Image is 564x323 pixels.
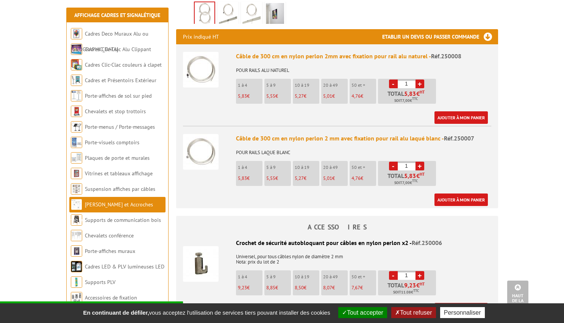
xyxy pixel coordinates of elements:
sup: HT [420,281,425,287]
h3: Etablir un devis ou passer commande [382,29,498,44]
div: Câble de 300 cm en nylon perlon 2mm avec fixation pour rail alu naturel - [236,52,491,61]
span: vous acceptez l'utilisation de services tiers pouvant installer des cookies [79,309,334,316]
p: € [352,176,376,181]
span: Soit € [393,289,419,295]
a: Cadres LED & PLV lumineuses LED [85,263,164,270]
img: 250007_250008_cable_nylon_perlon_fixation_rail.jpg [195,2,214,26]
a: Ajouter à mon panier [434,193,488,206]
span: 5,01 [323,93,332,99]
p: 20 à 49 [323,274,348,279]
span: 5,83 [404,173,416,179]
span: € [404,282,425,288]
a: Supports de communication bois [85,217,161,223]
p: € [238,94,262,99]
a: Cadres Clic-Clac Alu Clippant [85,46,151,53]
p: € [323,176,348,181]
a: Porte-affiches de sol sur pied [85,92,152,99]
a: Chevalets conférence [85,232,134,239]
span: Soit € [394,180,418,186]
a: Accessoires de fixation [85,294,137,301]
span: 5,27 [295,175,304,181]
img: Cadres Clic-Clac couleurs à clapet [71,59,82,70]
p: € [238,176,262,181]
button: Tout accepter [338,307,387,318]
img: Cadres Deco Muraux Alu ou Bois [71,28,82,39]
img: Cadres et Présentoirs Extérieur [71,75,82,86]
a: Porte-affiches muraux [85,248,135,254]
img: Câble de 300 cm en nylon perlon 2 mm avec fixation pour rail alu laqué blanc [183,134,219,170]
p: 5 à 9 [266,274,291,279]
p: € [323,94,348,99]
img: Crochet de sécurité autobloquant pour câbles en nylon perlon x2 [183,246,219,282]
p: € [266,94,291,99]
a: Vitrines et tableaux affichage [85,170,153,177]
a: + [416,271,424,280]
span: Soit € [394,98,418,104]
p: 5 à 9 [266,83,291,88]
a: Cadres et Présentoirs Extérieur [85,77,156,84]
img: 250008_cable_nylon_perlon_fixation_rail_embout_noir_rail.jpg [219,3,237,27]
p: Universel, pour tous câbles nylon de diamètre 2 mm Nota: prix du lot de 2 [183,249,491,265]
a: - [389,271,398,280]
p: 50 et + [352,83,376,88]
span: Réf.250007 [444,134,474,142]
span: 8,85 [266,284,275,291]
p: € [352,285,376,290]
sup: HT [420,172,425,177]
p: Prix indiqué HT [183,29,219,44]
p: 50 et + [352,165,376,170]
sup: TTC [413,289,419,293]
img: rail_cimaise_horizontal_fixation_installation_cadre_decoration_tableau_vernissage_exposition_affi... [266,3,284,27]
img: Porte-visuels comptoirs [71,137,82,148]
p: € [295,176,319,181]
span: 4,76 [352,175,361,181]
span: 8,50 [295,284,304,291]
span: € [416,91,420,97]
p: 20 à 49 [323,165,348,170]
strong: En continuant de défiler, [83,309,149,316]
p: € [352,94,376,99]
a: Plaques de porte et murales [85,154,150,161]
p: Total [380,282,436,295]
img: Suspension affiches par câbles [71,183,82,195]
img: Supports PLV [71,276,82,288]
img: Porte-affiches de sol sur pied [71,90,82,101]
p: Total [380,173,436,186]
p: POUR RAILS ALU NATUREL [236,62,491,73]
sup: HT [420,89,425,95]
span: 7,00 [402,180,410,186]
img: Cimaises et Accroches tableaux [71,199,82,210]
span: 11.08 [401,289,411,295]
img: Porte-affiches muraux [71,245,82,257]
p: 5 à 9 [266,165,291,170]
a: - [389,162,398,170]
a: + [416,80,424,88]
a: + [416,162,424,170]
a: Supports PLV [85,279,116,286]
a: Ajouter à mon panier [434,111,488,124]
p: 10 à 19 [295,83,319,88]
a: Haut de la page [507,281,528,312]
span: 7,00 [402,98,410,104]
img: Porte-menus / Porte-messages [71,121,82,133]
span: 5,55 [266,93,275,99]
sup: TTC [412,97,418,101]
p: 1 à 4 [238,274,262,279]
sup: TTC [412,179,418,183]
a: Suspension affiches par câbles [85,186,155,192]
span: 5,55 [266,175,275,181]
p: € [295,94,319,99]
img: Cadres LED & PLV lumineuses LED [71,261,82,272]
a: Porte-visuels comptoirs [85,139,139,146]
p: POUR RAILS LAQUE BLANC [236,145,491,155]
img: Chevalets et stop trottoirs [71,106,82,117]
img: Vitrines et tableaux affichage [71,168,82,179]
p: 1 à 4 [238,83,262,88]
img: 250007_cable_nylon_perlon_fixation_rail_embout_blanc_accroche.jpg [242,3,261,27]
p: 50 et + [352,274,376,279]
button: Personnaliser (fenêtre modale) [440,307,485,318]
div: Câble de 300 cm en nylon perlon 2 mm avec fixation pour rail alu laqué blanc - [236,134,491,143]
p: € [323,285,348,290]
a: Affichage Cadres et Signalétique [74,12,160,19]
a: Chevalets et stop trottoirs [85,108,146,115]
